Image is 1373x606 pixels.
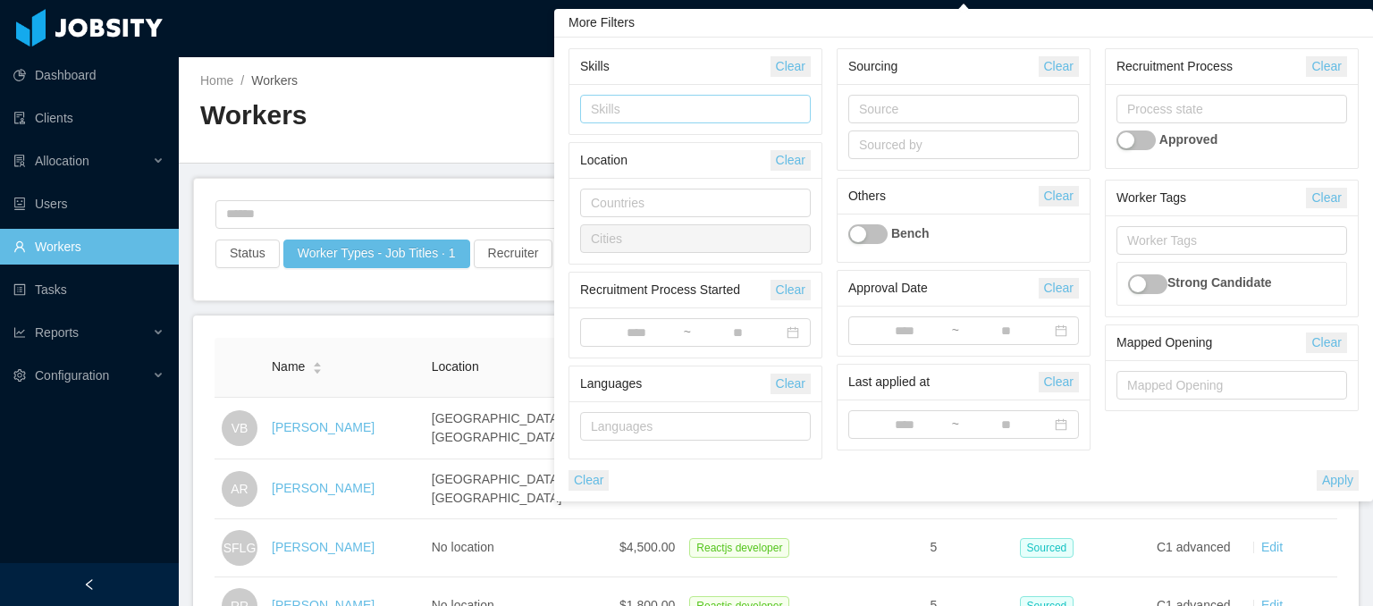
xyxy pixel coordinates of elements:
[200,97,776,134] h2: Workers
[13,155,26,167] i: icon: solution
[771,374,811,394] button: Clear
[689,538,789,558] span: Reactjs developer
[251,73,298,88] span: Workers
[13,186,164,222] a: icon: robotUsers
[1127,376,1328,394] div: Mapped Opening
[272,540,375,554] a: [PERSON_NAME]
[859,136,1060,154] div: Sourced by
[13,100,164,136] a: icon: auditClients
[1039,186,1079,206] button: Clear
[313,360,323,366] i: icon: caret-up
[859,100,1060,118] div: Source
[474,240,553,268] button: Recruiter
[848,272,1039,305] div: Approval Date
[1261,540,1283,554] a: Edit
[1039,278,1079,299] button: Clear
[1317,470,1359,491] button: Apply
[569,470,609,491] button: Clear
[580,50,771,83] div: Skills
[1127,100,1328,118] div: Process state
[1116,50,1307,83] div: Recruitment Process
[223,530,257,566] span: SFLG
[35,154,89,168] span: Allocation
[312,359,323,372] div: Sort
[848,366,1039,399] div: Last applied at
[200,73,233,88] a: Home
[771,150,811,171] button: Clear
[591,230,792,248] div: Cities
[771,280,811,300] button: Clear
[231,471,248,507] span: AR
[13,57,164,93] a: icon: pie-chartDashboard
[591,100,792,118] div: Skills
[1127,231,1328,249] div: Worker Tags
[35,368,109,383] span: Configuration
[891,226,930,240] strong: Bench
[580,367,771,400] div: Languages
[1020,540,1082,554] a: Sourced
[215,240,280,268] button: Status
[425,459,612,519] td: [GEOGRAPHIC_DATA] - [GEOGRAPHIC_DATA]
[591,194,792,212] div: Countries
[13,272,164,307] a: icon: profileTasks
[13,326,26,339] i: icon: line-chart
[923,519,1013,577] td: 5
[1116,326,1307,359] div: Mapped Opening
[272,358,305,376] span: Name
[425,398,612,459] td: [GEOGRAPHIC_DATA] - [GEOGRAPHIC_DATA]
[13,229,164,265] a: icon: userWorkers
[272,481,375,495] a: [PERSON_NAME]
[1150,519,1239,577] td: C1 advanced
[787,326,799,339] i: icon: calendar
[1306,56,1346,77] button: Clear
[1116,181,1307,215] div: Worker Tags
[771,56,811,77] button: Clear
[580,274,771,307] div: Recruitment Process Started
[848,180,1039,213] div: Others
[283,240,470,268] button: Worker Types - Job Titles · 1
[425,519,612,577] td: No location
[1306,188,1346,208] button: Clear
[1167,275,1272,290] strong: Strong Candidate
[580,144,771,177] div: Location
[1055,418,1067,431] i: icon: calendar
[848,50,1039,83] div: Sourcing
[554,9,1373,38] div: More Filters
[313,366,323,372] i: icon: caret-down
[35,325,79,340] span: Reports
[591,417,792,435] div: Languages
[1039,56,1079,77] button: Clear
[240,73,244,88] span: /
[272,420,375,434] a: [PERSON_NAME]
[619,540,675,554] span: $4,500.00
[1306,332,1346,353] button: Clear
[13,369,26,382] i: icon: setting
[432,359,479,374] span: Location
[1039,372,1079,392] button: Clear
[232,410,248,446] span: VB
[1055,324,1067,337] i: icon: calendar
[1159,132,1217,147] strong: Approved
[1020,538,1074,558] span: Sourced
